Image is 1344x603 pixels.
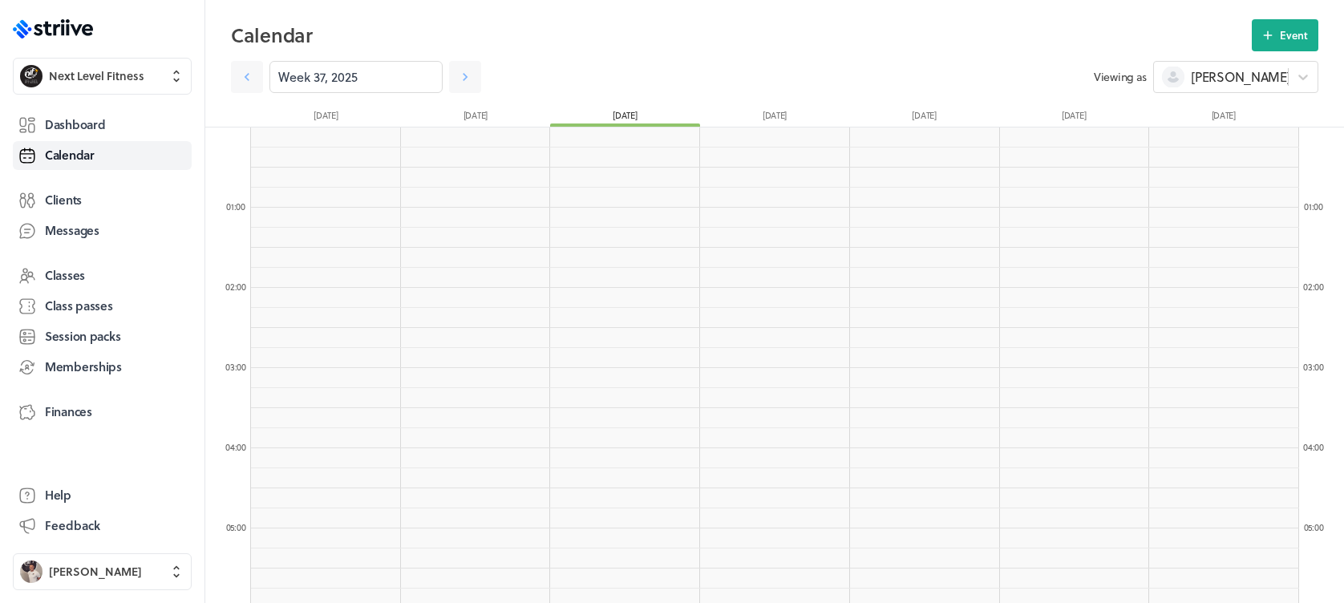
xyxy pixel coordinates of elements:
div: [DATE] [700,109,850,127]
input: YYYY-M-D [269,61,443,93]
div: [DATE] [251,109,401,127]
span: Messages [45,222,99,239]
div: 05 [1297,521,1330,533]
a: Calendar [13,141,192,170]
div: 04 [220,441,252,453]
div: 01 [220,200,252,212]
div: 02 [220,281,252,293]
span: Feedback [45,517,100,534]
div: 03 [220,361,252,373]
div: 05 [220,521,252,533]
span: :00 [235,440,246,454]
div: [DATE] [999,109,1149,127]
span: Help [45,487,71,504]
button: Ben Robinson[PERSON_NAME] [13,553,192,590]
span: :00 [1313,280,1324,293]
button: Next Level FitnessNext Level Fitness [13,58,192,95]
span: :00 [1313,440,1324,454]
button: Event [1252,19,1318,51]
a: Finances [13,398,192,427]
span: [PERSON_NAME] [49,564,142,580]
a: Classes [13,261,192,290]
span: Finances [45,403,92,420]
div: 02 [1297,281,1330,293]
a: Clients [13,186,192,215]
img: Next Level Fitness [20,65,43,87]
a: Memberships [13,353,192,382]
iframe: gist-messenger-bubble-iframe [1297,556,1336,595]
span: Dashboard [45,116,105,133]
span: Viewing as [1094,69,1147,85]
img: Ben Robinson [20,561,43,583]
span: :00 [234,520,245,534]
span: Memberships [45,358,122,375]
a: Help [13,481,192,510]
span: Class passes [45,297,113,314]
span: :00 [1312,200,1323,213]
div: 01 [1297,200,1330,212]
span: Event [1280,28,1308,42]
button: Feedback [13,512,192,540]
div: [DATE] [1148,109,1298,127]
h2: Calendar [231,19,1252,51]
span: :00 [235,280,246,293]
span: :00 [1312,520,1323,534]
a: Session packs [13,322,192,351]
span: Clients [45,192,82,208]
div: [DATE] [401,109,551,127]
span: :00 [235,360,246,374]
div: [DATE] [849,109,999,127]
span: :00 [234,200,245,213]
div: 04 [1297,441,1330,453]
span: Next Level Fitness [49,68,144,84]
div: 03 [1297,361,1330,373]
span: :00 [1313,360,1324,374]
span: Classes [45,267,85,284]
span: Calendar [45,147,95,164]
span: Session packs [45,328,120,345]
div: [DATE] [550,109,700,127]
a: Class passes [13,292,192,321]
span: [PERSON_NAME] [1191,68,1290,86]
a: Dashboard [13,111,192,140]
a: Messages [13,217,192,245]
